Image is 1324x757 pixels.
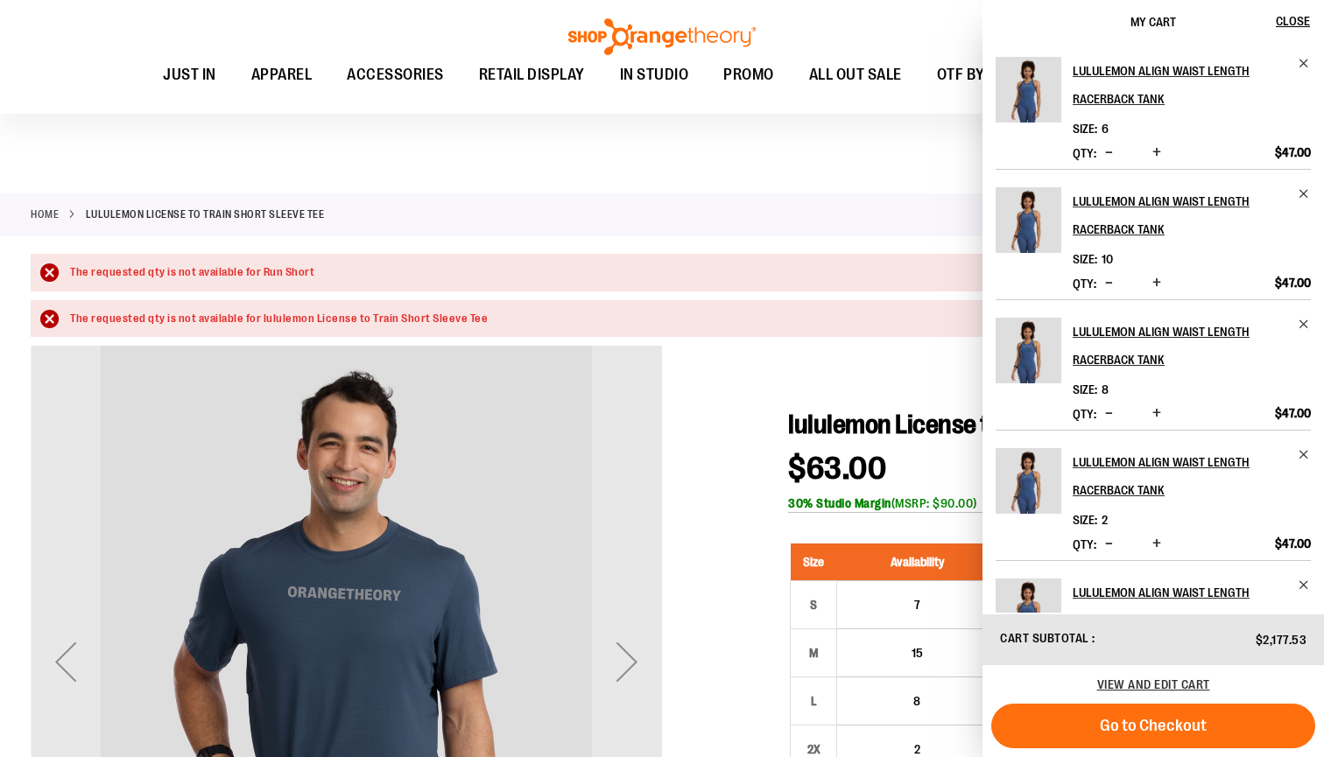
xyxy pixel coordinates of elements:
[1148,275,1166,292] button: Increase product quantity
[1275,405,1311,421] span: $47.00
[996,560,1311,690] li: Product
[996,299,1311,430] li: Product
[1298,57,1311,70] a: Remove item
[1073,146,1096,160] label: Qty
[1102,513,1108,527] span: 2
[251,55,313,95] span: APPAREL
[996,187,1061,253] img: lululemon Align Waist Length Racerback Tank
[1102,122,1109,136] span: 6
[347,55,444,95] span: ACCESSORIES
[1298,578,1311,592] a: Remove item
[1073,407,1096,421] label: Qty
[996,430,1311,560] li: Product
[996,318,1061,395] a: lululemon Align Waist Length Racerback Tank
[1073,277,1096,291] label: Qty
[991,704,1315,748] button: Go to Checkout
[937,55,1017,95] span: OTF BY YOU
[1073,57,1311,113] a: lululemon Align Waist Length Racerback Tank
[788,451,886,487] span: $63.00
[1256,633,1307,647] span: $2,177.53
[996,318,1061,383] img: lululemon Align Waist Length Racerback Tank
[1298,318,1311,331] a: Remove item
[1148,536,1166,553] button: Increase product quantity
[479,55,585,95] span: RETAIL DISPLAY
[1073,318,1311,374] a: lululemon Align Waist Length Racerback Tank
[996,187,1061,264] a: lululemon Align Waist Length Racerback Tank
[788,410,1235,439] span: lululemon License to Train Short Sleeve Tee
[800,592,827,618] div: S
[809,55,902,95] span: ALL OUT SALE
[1101,405,1117,423] button: Decrease product quantity
[86,207,325,222] strong: lululemon License to Train Short Sleeve Tee
[1275,275,1311,291] span: $47.00
[1102,252,1113,266] span: 10
[1073,57,1287,113] h2: lululemon Align Waist Length Racerback Tank
[800,688,827,714] div: L
[996,578,1061,655] a: lululemon Align Waist Length Racerback Tank
[31,207,59,222] a: Home
[800,640,827,666] div: M
[1275,144,1311,160] span: $47.00
[1073,513,1097,527] dt: Size
[1148,405,1166,423] button: Increase product quantity
[996,57,1061,134] a: lululemon Align Waist Length Racerback Tank
[1298,187,1311,200] a: Remove item
[1101,536,1117,553] button: Decrease product quantity
[1298,448,1311,461] a: Remove item
[788,496,891,510] b: 30% Studio Margin
[1275,536,1311,551] span: $47.00
[912,646,923,660] span: 15
[1073,318,1287,374] h2: lululemon Align Waist Length Racerback Tank
[996,448,1061,514] img: lululemon Align Waist Length Racerback Tank
[163,55,216,95] span: JUST IN
[1073,122,1097,136] dt: Size
[1097,677,1210,691] a: View and edit cart
[913,694,920,708] span: 8
[914,598,920,612] span: 7
[1073,187,1311,243] a: lululemon Align Waist Length Racerback Tank
[1100,716,1207,735] span: Go to Checkout
[996,57,1061,123] img: lululemon Align Waist Length Racerback Tank
[791,543,837,581] th: Size
[996,169,1311,299] li: Product
[1073,537,1096,551] label: Qty
[1073,448,1287,504] h2: lululemon Align Waist Length Racerback Tank
[1101,144,1117,162] button: Decrease product quantity
[620,55,689,95] span: IN STUDIO
[1073,578,1311,634] a: lululemon Align Waist Length Racerback Tank
[1073,578,1287,634] h2: lululemon Align Waist Length Racerback Tank
[723,55,774,95] span: PROMO
[1276,14,1310,28] span: Close
[1073,187,1287,243] h2: lululemon Align Waist Length Racerback Tank
[1148,144,1166,162] button: Increase product quantity
[1102,382,1109,396] span: 8
[1000,631,1089,645] span: Cart Subtotal
[996,578,1061,644] img: lululemon Align Waist Length Racerback Tank
[788,494,1293,512] div: (MSRP: $90.00)
[996,57,1311,169] li: Product
[1073,382,1097,396] dt: Size
[837,543,997,581] th: Availability
[1130,15,1176,29] span: My Cart
[1101,275,1117,292] button: Decrease product quantity
[70,311,1276,327] div: The requested qty is not available for lululemon License to Train Short Sleeve Tee
[1073,448,1311,504] a: lululemon Align Waist Length Racerback Tank
[70,264,1276,281] div: The requested qty is not available for Run Short
[914,742,920,756] span: 2
[996,448,1061,525] a: lululemon Align Waist Length Racerback Tank
[566,18,758,55] img: Shop Orangetheory
[1073,252,1097,266] dt: Size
